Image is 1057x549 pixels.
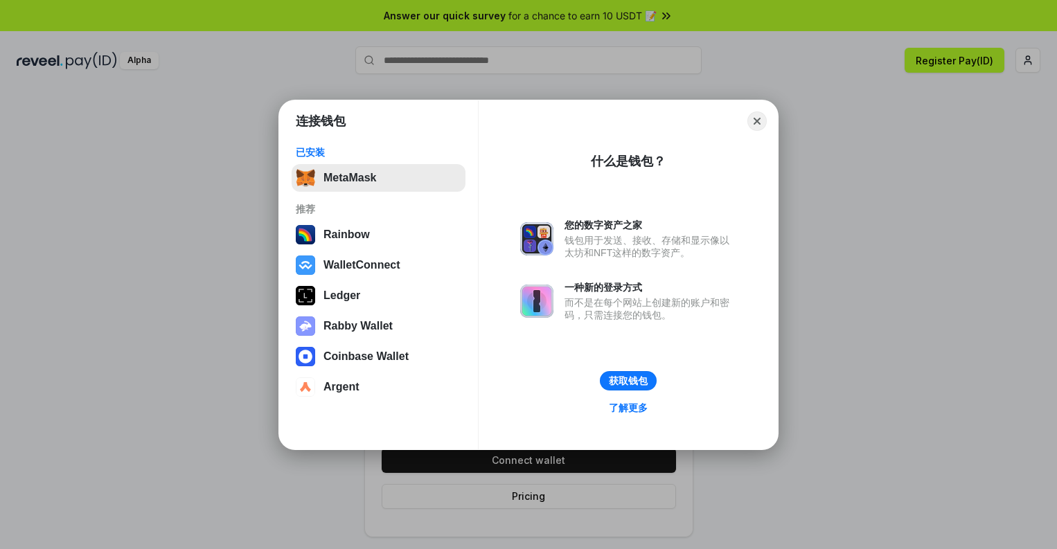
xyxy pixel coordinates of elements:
div: Coinbase Wallet [323,350,409,363]
div: 什么是钱包？ [591,153,666,170]
img: svg+xml,%3Csvg%20width%3D%2228%22%20height%3D%2228%22%20viewBox%3D%220%200%2028%2028%22%20fill%3D... [296,347,315,366]
div: 您的数字资产之家 [565,219,736,231]
div: MetaMask [323,172,376,184]
img: svg+xml,%3Csvg%20width%3D%2228%22%20height%3D%2228%22%20viewBox%3D%220%200%2028%2028%22%20fill%3D... [296,377,315,397]
div: 一种新的登录方式 [565,281,736,294]
button: Coinbase Wallet [292,343,465,370]
div: 已安装 [296,146,461,159]
img: svg+xml,%3Csvg%20xmlns%3D%22http%3A%2F%2Fwww.w3.org%2F2000%2Fsvg%22%20width%3D%2228%22%20height%3... [296,286,315,305]
button: MetaMask [292,164,465,192]
button: Ledger [292,282,465,309]
img: svg+xml,%3Csvg%20xmlns%3D%22http%3A%2F%2Fwww.w3.org%2F2000%2Fsvg%22%20fill%3D%22none%22%20viewBox... [520,222,553,255]
div: 推荐 [296,203,461,215]
img: svg+xml,%3Csvg%20fill%3D%22none%22%20height%3D%2233%22%20viewBox%3D%220%200%2035%2033%22%20width%... [296,168,315,188]
div: WalletConnect [323,259,400,271]
div: 钱包用于发送、接收、存储和显示像以太坊和NFT这样的数字资产。 [565,234,736,259]
div: 获取钱包 [609,375,648,387]
div: Rainbow [323,228,370,241]
button: WalletConnect [292,251,465,279]
div: Argent [323,381,359,393]
button: Close [747,111,767,131]
div: Rabby Wallet [323,320,393,332]
a: 了解更多 [601,399,656,417]
button: Argent [292,373,465,401]
img: svg+xml,%3Csvg%20width%3D%22120%22%20height%3D%22120%22%20viewBox%3D%220%200%20120%20120%22%20fil... [296,225,315,244]
img: svg+xml,%3Csvg%20width%3D%2228%22%20height%3D%2228%22%20viewBox%3D%220%200%2028%2028%22%20fill%3D... [296,255,315,275]
button: Rainbow [292,221,465,249]
img: svg+xml,%3Csvg%20xmlns%3D%22http%3A%2F%2Fwww.w3.org%2F2000%2Fsvg%22%20fill%3D%22none%22%20viewBox... [520,285,553,318]
div: 而不是在每个网站上创建新的账户和密码，只需连接您的钱包。 [565,296,736,321]
div: Ledger [323,289,360,302]
div: 了解更多 [609,402,648,414]
button: Rabby Wallet [292,312,465,340]
button: 获取钱包 [600,371,657,390]
img: svg+xml,%3Csvg%20xmlns%3D%22http%3A%2F%2Fwww.w3.org%2F2000%2Fsvg%22%20fill%3D%22none%22%20viewBox... [296,316,315,336]
h1: 连接钱包 [296,113,346,129]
